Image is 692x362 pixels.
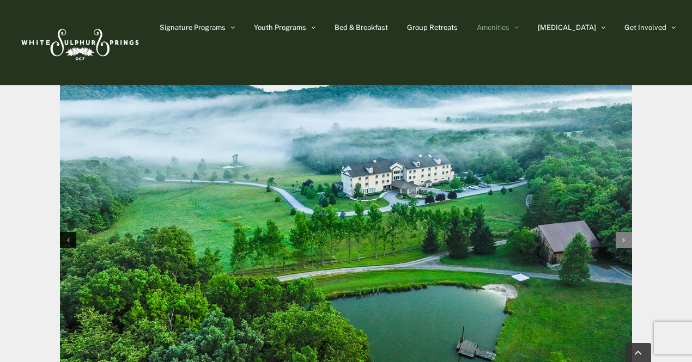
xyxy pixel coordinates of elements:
[538,24,596,31] span: [MEDICAL_DATA]
[407,24,458,31] span: Group Retreats
[477,24,509,31] span: Amenities
[335,24,388,31] span: Bed & Breakfast
[16,17,142,68] img: White Sulphur Springs Logo
[616,232,632,248] div: Next slide
[624,24,666,31] span: Get Involved
[254,24,306,31] span: Youth Programs
[60,232,76,248] div: Previous slide
[160,24,226,31] span: Signature Programs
